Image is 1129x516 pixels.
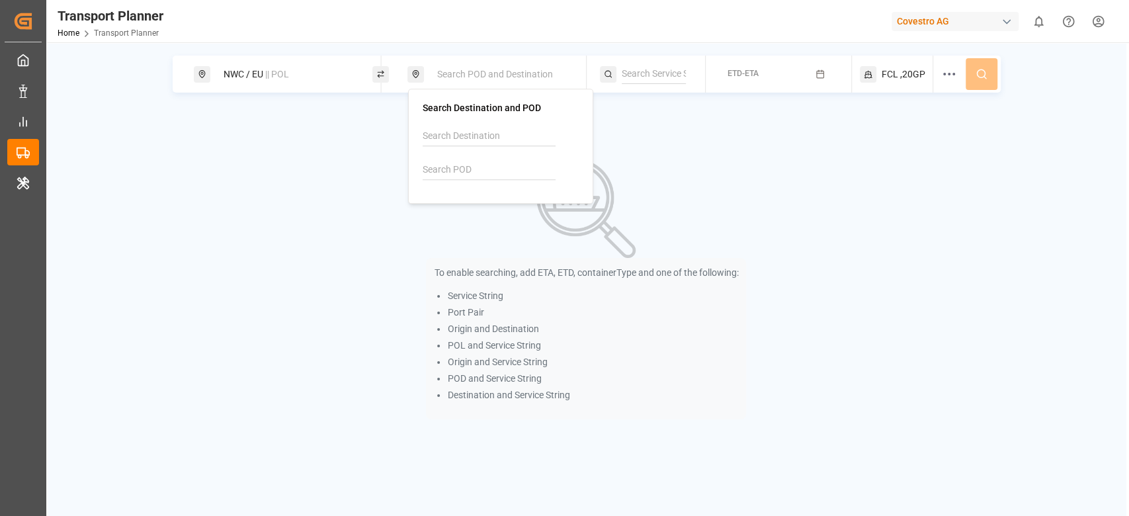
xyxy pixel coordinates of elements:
[728,69,759,78] span: ETD-ETA
[447,355,738,369] li: Origin and Service String
[58,28,79,38] a: Home
[423,126,556,146] input: Search Destination
[536,159,636,258] img: Search
[892,9,1024,34] button: Covestro AG
[622,64,686,84] input: Search Service String
[437,69,553,79] span: Search POD and Destination
[434,266,738,280] p: To enable searching, add ETA, ETD, containerType and one of the following:
[447,306,738,320] li: Port Pair
[900,67,925,81] span: ,20GP
[423,103,579,112] h4: Search Destination and POD
[714,62,843,87] button: ETD-ETA
[423,160,556,180] input: Search POD
[447,339,738,353] li: POL and Service String
[447,289,738,303] li: Service String
[58,6,163,26] div: Transport Planner
[447,372,738,386] li: POD and Service String
[216,62,358,87] div: NWC / EU
[1024,7,1054,36] button: show 0 new notifications
[892,12,1019,31] div: Covestro AG
[447,388,738,402] li: Destination and Service String
[265,69,289,79] span: || POL
[882,67,898,81] span: FCL
[1054,7,1083,36] button: Help Center
[447,322,738,336] li: Origin and Destination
